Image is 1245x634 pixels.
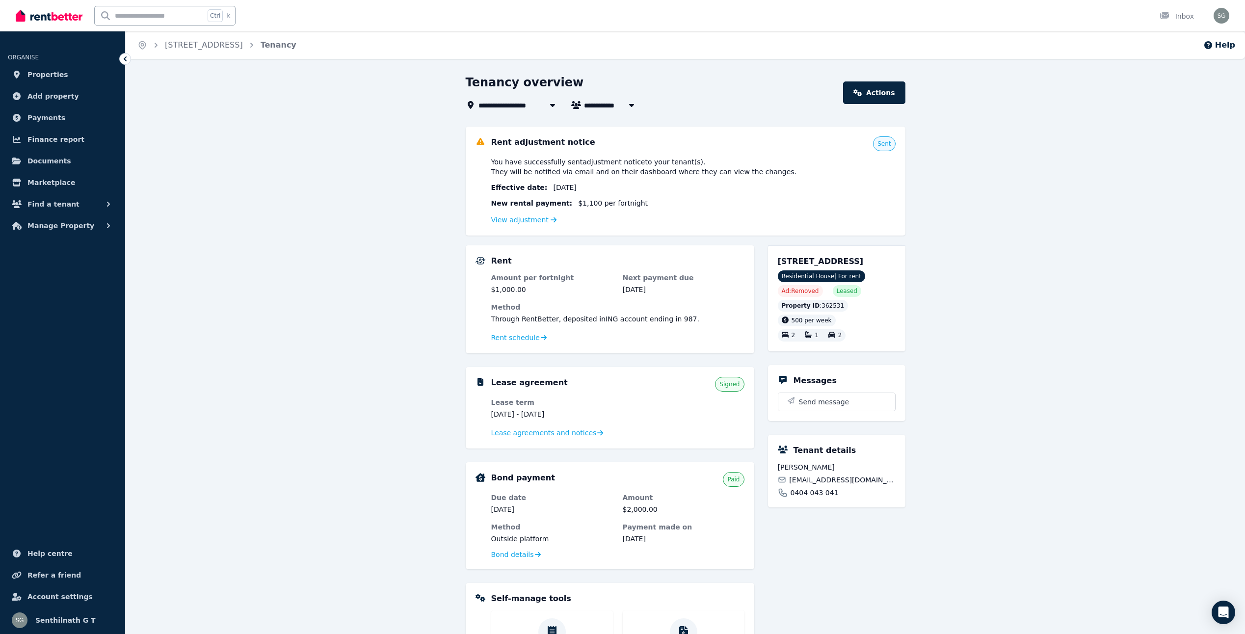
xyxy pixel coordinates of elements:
[466,75,584,90] h1: Tenancy overview
[778,462,896,472] span: [PERSON_NAME]
[8,151,117,171] a: Documents
[778,257,864,266] span: [STREET_ADDRESS]
[476,257,485,264] img: Rental Payments
[623,493,744,502] dt: Amount
[794,445,856,456] h5: Tenant details
[799,397,849,407] span: Send message
[877,140,891,148] span: Sent
[491,216,557,224] a: View adjustment
[27,90,79,102] span: Add property
[8,216,117,236] button: Manage Property
[1160,11,1194,21] div: Inbox
[578,198,648,208] span: $1,100 per fortnight
[815,332,819,339] span: 1
[491,409,613,419] dd: [DATE] - [DATE]
[12,612,27,628] img: Senthilnath G T
[491,428,597,438] span: Lease agreements and notices
[491,333,540,343] span: Rent schedule
[727,475,740,483] span: Paid
[491,472,555,484] h5: Bond payment
[261,40,296,50] a: Tenancy
[27,220,94,232] span: Manage Property
[27,133,84,145] span: Finance report
[27,591,93,603] span: Account settings
[838,332,842,339] span: 2
[491,397,613,407] dt: Lease term
[719,380,740,388] span: Signed
[491,550,534,559] span: Bond details
[778,393,895,411] button: Send message
[791,488,839,498] span: 0404 043 041
[126,31,308,59] nav: Breadcrumb
[1212,601,1235,624] div: Open Intercom Messenger
[27,112,65,124] span: Payments
[1214,8,1229,24] img: Senthilnath G T
[491,136,595,148] h5: Rent adjustment notice
[35,614,96,626] span: Senthilnath G T
[837,287,857,295] span: Leased
[789,475,895,485] span: [EMAIL_ADDRESS][DOMAIN_NAME]
[491,428,604,438] a: Lease agreements and notices
[208,9,223,22] span: Ctrl
[491,534,613,544] dd: Outside platform
[8,587,117,607] a: Account settings
[8,565,117,585] a: Refer a friend
[8,130,117,149] a: Finance report
[491,302,744,312] dt: Method
[782,287,819,295] span: Ad: Removed
[623,273,744,283] dt: Next payment due
[491,493,613,502] dt: Due date
[623,534,744,544] dd: [DATE]
[792,332,795,339] span: 2
[623,504,744,514] dd: $2,000.00
[491,285,613,294] dd: $1,000.00
[782,302,820,310] span: Property ID
[491,183,548,192] span: Effective date :
[27,69,68,80] span: Properties
[491,273,613,283] dt: Amount per fortnight
[8,54,39,61] span: ORGANISE
[16,8,82,23] img: RentBetter
[778,300,848,312] div: : 362531
[491,198,573,208] span: New rental payment:
[8,194,117,214] button: Find a tenant
[491,315,699,323] span: Through RentBetter , deposited in ING account ending in 987 .
[27,198,79,210] span: Find a tenant
[8,86,117,106] a: Add property
[491,255,512,267] h5: Rent
[27,155,71,167] span: Documents
[491,157,797,177] span: You have successfully sent adjustment notice to your tenant(s) . They will be notified via email ...
[8,65,117,84] a: Properties
[623,285,744,294] dd: [DATE]
[843,81,905,104] a: Actions
[491,550,541,559] a: Bond details
[27,177,75,188] span: Marketplace
[227,12,230,20] span: k
[165,40,243,50] a: [STREET_ADDRESS]
[27,569,81,581] span: Refer a friend
[491,333,547,343] a: Rent schedule
[792,317,832,324] span: 500 per week
[623,522,744,532] dt: Payment made on
[8,544,117,563] a: Help centre
[794,375,837,387] h5: Messages
[778,270,865,282] span: Residential House | For rent
[476,473,485,482] img: Bond Details
[1203,39,1235,51] button: Help
[491,504,613,514] dd: [DATE]
[553,183,576,192] span: [DATE]
[491,377,568,389] h5: Lease agreement
[8,173,117,192] a: Marketplace
[491,593,571,605] h5: Self-manage tools
[27,548,73,559] span: Help centre
[491,522,613,532] dt: Method
[8,108,117,128] a: Payments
